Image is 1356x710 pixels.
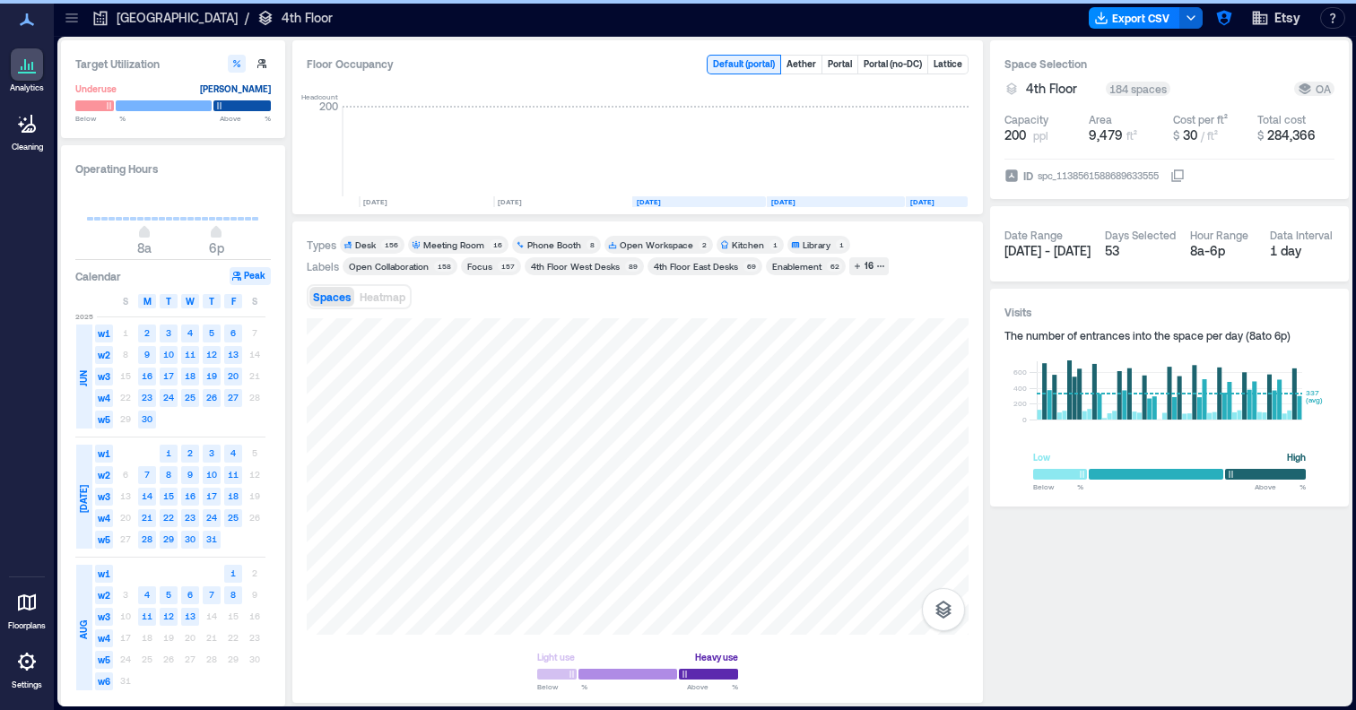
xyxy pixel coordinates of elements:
[75,80,117,98] div: Underuse
[206,512,217,523] text: 24
[910,197,934,206] text: [DATE]
[142,533,152,544] text: 28
[12,680,42,690] p: Settings
[163,533,174,544] text: 29
[95,445,113,463] span: w1
[743,261,759,272] div: 69
[142,370,152,381] text: 16
[1004,243,1091,258] span: [DATE] - [DATE]
[1004,126,1026,144] span: 200
[95,346,113,364] span: w2
[75,113,126,124] span: Below %
[1270,242,1335,260] div: 1 day
[95,466,113,484] span: w2
[166,447,171,458] text: 1
[381,239,401,250] div: 156
[1004,55,1334,73] h3: Space Selection
[928,56,968,74] button: Lattice
[1013,368,1027,377] tspan: 600
[1270,228,1333,242] div: Data Interval
[4,43,49,99] a: Analytics
[699,239,709,250] div: 2
[836,239,847,250] div: 1
[95,608,113,626] span: w3
[1170,169,1185,183] button: IDspc_1138561588689633555
[12,142,43,152] p: Cleaning
[185,512,196,523] text: 23
[228,512,239,523] text: 25
[1106,82,1170,96] div: 184 spaces
[1105,242,1176,260] div: 53
[95,488,113,506] span: w3
[1033,481,1083,492] span: Below %
[1246,4,1306,32] button: Etsy
[1257,112,1306,126] div: Total cost
[76,485,91,513] span: [DATE]
[1023,167,1033,185] span: ID
[1183,127,1197,143] span: 30
[230,267,271,285] button: Peak
[423,238,484,251] div: Meeting Room
[1173,126,1250,144] button: $ 30 / ft²
[187,447,193,458] text: 2
[228,349,239,359] text: 13
[95,368,113,385] span: w3
[537,648,575,666] div: Light use
[803,238,830,251] div: Library
[1089,7,1180,29] button: Export CSV
[1126,129,1137,142] span: ft²
[185,610,196,621] text: 13
[230,327,236,338] text: 6
[95,629,113,647] span: w4
[498,261,517,272] div: 157
[228,370,239,381] text: 20
[1004,328,1334,342] div: The number of entrances into the space per day ( 8a to 6p )
[144,469,150,480] text: 7
[1255,481,1306,492] span: Above %
[230,567,236,578] text: 1
[687,681,738,692] span: Above %
[769,239,780,250] div: 1
[1173,129,1179,142] span: $
[1287,448,1306,466] div: High
[637,197,661,206] text: [DATE]
[531,260,620,273] div: 4th Floor West Desks
[206,349,217,359] text: 12
[144,327,150,338] text: 2
[220,113,271,124] span: Above %
[142,610,152,621] text: 11
[1173,112,1228,126] div: Cost per ft²
[1257,129,1264,142] span: $
[230,589,236,600] text: 8
[144,589,150,600] text: 4
[537,681,587,692] span: Below %
[1267,127,1316,143] span: 284,366
[10,82,44,93] p: Analytics
[1274,9,1300,27] span: Etsy
[76,620,91,639] span: AUG
[163,370,174,381] text: 17
[467,260,492,273] div: Focus
[206,490,217,501] text: 17
[142,490,152,501] text: 14
[620,238,693,251] div: Open Workspace
[1033,448,1050,466] div: Low
[3,581,51,636] a: Floorplans
[95,531,113,549] span: w5
[781,56,821,74] button: Aether
[75,311,93,322] span: 2025
[230,447,236,458] text: 4
[163,349,174,359] text: 10
[1190,242,1256,260] div: 8a - 6p
[849,257,889,275] button: 16
[5,640,48,696] a: Settings
[245,9,249,27] p: /
[76,370,91,386] span: JUN
[163,392,174,403] text: 24
[654,260,738,273] div: 4th Floor East Desks
[434,261,454,272] div: 158
[95,651,113,669] span: w5
[95,509,113,527] span: w4
[625,261,640,272] div: 89
[75,55,271,73] h3: Target Utilization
